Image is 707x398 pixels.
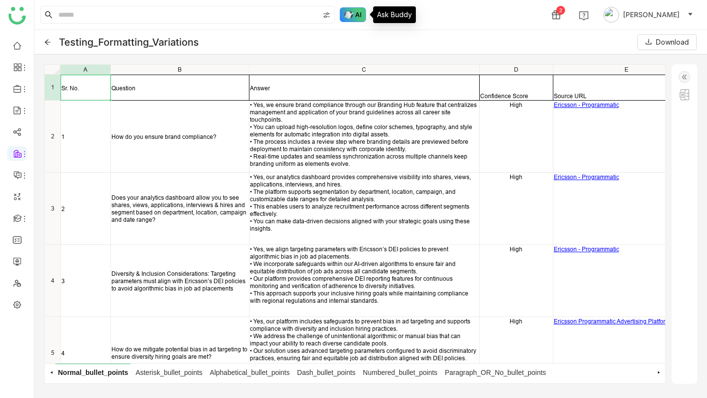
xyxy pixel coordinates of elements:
[601,7,695,23] button: [PERSON_NAME]
[556,6,565,15] div: 2
[8,7,26,25] img: logo
[207,364,292,381] span: Alphabetical_bullet_points
[579,11,589,21] img: help.svg
[637,34,697,50] button: Download
[323,11,330,19] img: search-type.svg
[295,364,358,381] span: Dash_bullet_points
[340,7,366,22] img: ask-buddy-hover.svg
[656,37,689,48] span: Download
[55,364,131,381] span: Normal_bullet_points
[603,7,619,23] img: avatar
[442,364,548,381] span: Paragraph_OR_No_bullet_points
[679,89,690,101] img: excel.svg
[59,36,199,48] div: Testing_Formatting_Variations
[133,364,205,381] span: Asterisk_bullet_points
[373,6,416,23] div: Ask Buddy
[623,9,680,20] span: [PERSON_NAME]
[360,364,440,381] span: Numbered_bullet_points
